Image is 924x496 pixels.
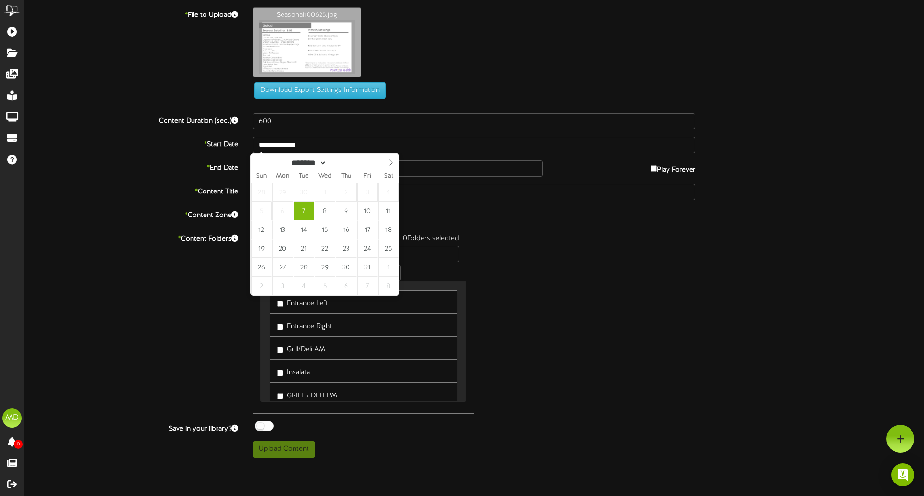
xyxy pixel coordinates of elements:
span: October 8, 2025 [315,202,335,220]
span: October 23, 2025 [336,239,357,258]
label: Grill/Deli AM [277,342,325,355]
span: October 1, 2025 [315,183,335,202]
span: October 15, 2025 [315,220,335,239]
label: Play Forever [651,160,695,175]
span: October 3, 2025 [357,183,378,202]
span: September 30, 2025 [294,183,314,202]
label: Content Duration (sec.) [17,113,245,126]
div: Open Intercom Messenger [891,463,914,486]
span: November 4, 2025 [294,277,314,295]
span: October 2, 2025 [336,183,357,202]
label: Start Date [17,137,245,150]
span: October 14, 2025 [294,220,314,239]
span: October 6, 2025 [272,202,293,220]
input: Insalata [277,370,283,376]
span: October 20, 2025 [272,239,293,258]
span: October 10, 2025 [357,202,378,220]
span: October 31, 2025 [357,258,378,277]
span: September 28, 2025 [251,183,272,202]
label: Content Folders [17,231,245,244]
input: Year [327,158,361,168]
span: Wed [314,173,335,179]
input: Grill/Deli AM [277,347,283,353]
div: MD [2,408,22,428]
span: October 27, 2025 [272,258,293,277]
span: October 13, 2025 [272,220,293,239]
span: October 19, 2025 [251,239,272,258]
input: GRILL / DELI PM [277,393,283,399]
input: Entrance Left [277,301,283,307]
label: Insalata [277,365,310,378]
label: Content Zone [17,207,245,220]
label: Save in your library? [17,421,245,434]
span: October 7, 2025 [294,202,314,220]
span: October 17, 2025 [357,220,378,239]
span: October 21, 2025 [294,239,314,258]
button: Download Export Settings Information [254,82,386,99]
span: Fri [357,173,378,179]
span: October 28, 2025 [294,258,314,277]
span: September 29, 2025 [272,183,293,202]
label: Entrance Left [277,295,328,308]
span: November 5, 2025 [315,277,335,295]
span: October 25, 2025 [378,239,399,258]
span: October 5, 2025 [251,202,272,220]
label: File to Upload [17,7,245,20]
span: Thu [335,173,357,179]
span: November 6, 2025 [336,277,357,295]
span: October 4, 2025 [378,183,399,202]
span: October 9, 2025 [336,202,357,220]
label: End Date [17,160,245,173]
span: October 26, 2025 [251,258,272,277]
label: GRILL / DELI PM [277,388,337,401]
span: Sun [251,173,272,179]
span: October 12, 2025 [251,220,272,239]
a: Download Export Settings Information [249,87,386,94]
span: October 18, 2025 [378,220,399,239]
span: Mon [272,173,293,179]
span: October 24, 2025 [357,239,378,258]
span: November 2, 2025 [251,277,272,295]
span: October 16, 2025 [336,220,357,239]
span: November 1, 2025 [378,258,399,277]
span: October 29, 2025 [315,258,335,277]
span: November 7, 2025 [357,277,378,295]
input: Entrance Right [277,324,283,330]
input: Play Forever [651,165,657,172]
span: October 11, 2025 [378,202,399,220]
label: Entrance Right [277,318,332,331]
label: Content Title [17,184,245,197]
span: November 8, 2025 [378,277,399,295]
button: Upload Content [253,441,315,458]
span: November 3, 2025 [272,277,293,295]
span: 0 [14,440,23,449]
input: Title of this Content [253,184,695,200]
span: Tue [293,173,314,179]
span: October 30, 2025 [336,258,357,277]
span: Sat [378,173,399,179]
span: October 22, 2025 [315,239,335,258]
